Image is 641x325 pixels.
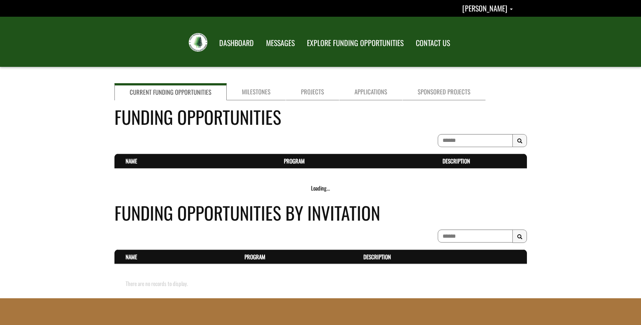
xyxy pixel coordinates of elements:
div: Loading... [114,184,527,192]
a: Name [126,253,137,261]
a: Description [443,157,470,165]
h4: Funding Opportunities By Invitation [114,199,527,226]
button: Search Results [512,134,527,147]
th: Actions [511,250,527,264]
input: To search on partial text, use the asterisk (*) wildcard character. [438,134,513,147]
a: Current Funding Opportunities [114,83,227,100]
a: DASHBOARD [214,34,259,52]
button: Search Results [512,230,527,243]
h4: Funding Opportunities [114,104,527,130]
span: [PERSON_NAME] [462,3,507,14]
input: To search on partial text, use the asterisk (*) wildcard character. [438,230,513,243]
a: Program [284,157,305,165]
img: FRIAA Submissions Portal [189,33,207,52]
a: Shannon Sexsmith [462,3,513,14]
a: MESSAGES [260,34,300,52]
nav: Main Navigation [213,32,456,52]
a: CONTACT US [410,34,456,52]
a: EXPLORE FUNDING OPPORTUNITIES [301,34,409,52]
a: Applications [339,83,402,100]
a: Name [126,157,137,165]
a: Milestones [227,83,286,100]
a: Sponsored Projects [402,83,486,100]
a: Projects [286,83,339,100]
a: Description [363,253,391,261]
div: There are no records to display. [114,280,527,287]
a: Program [245,253,265,261]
